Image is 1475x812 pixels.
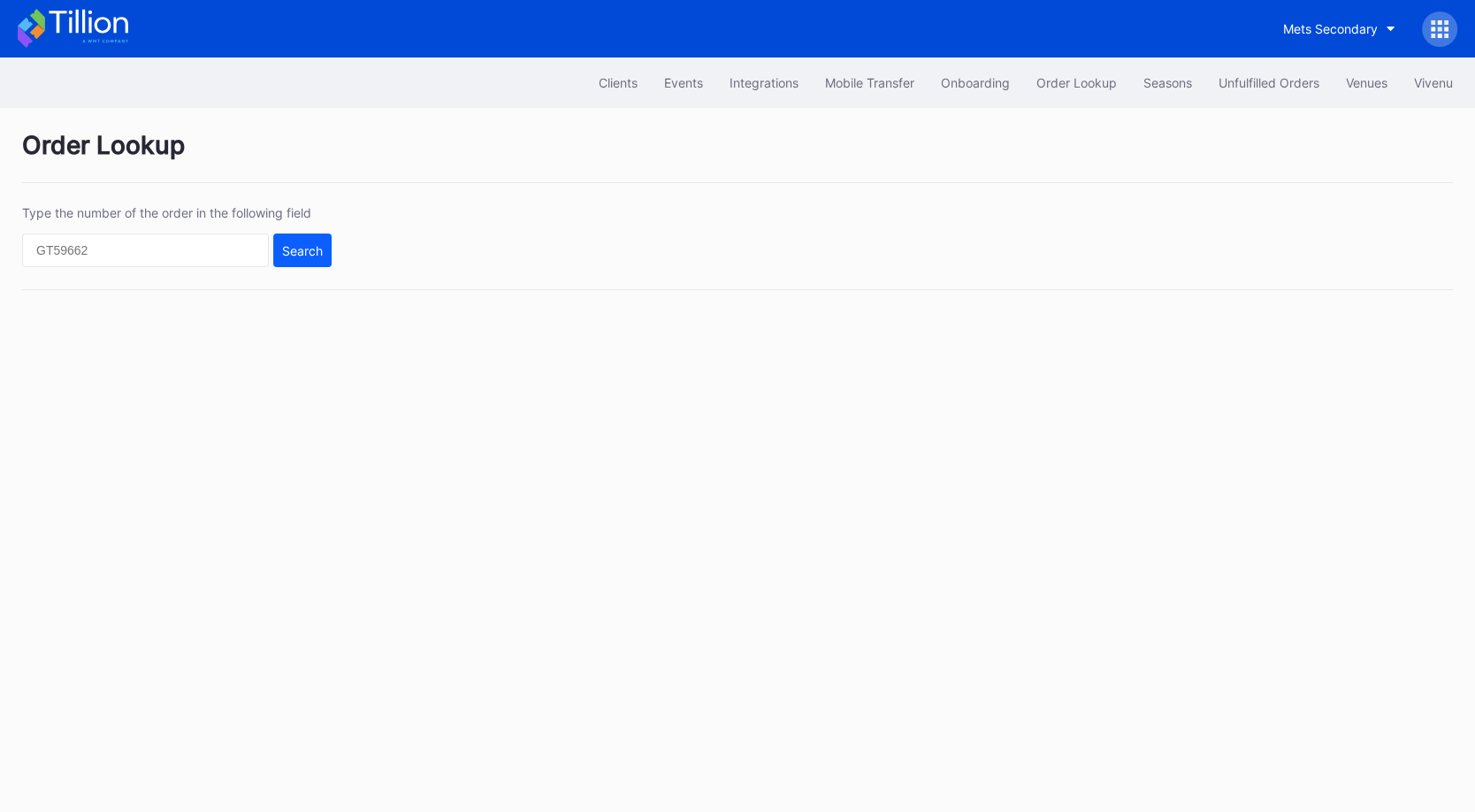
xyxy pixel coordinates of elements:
[585,66,651,99] button: Clients
[22,130,1453,183] div: Order Lookup
[1143,75,1192,90] div: Seasons
[1283,21,1378,36] div: Mets Secondary
[1401,66,1466,99] button: Vivenu
[716,66,812,99] button: Integrations
[812,66,928,99] button: Mobile Transfer
[1023,66,1130,99] button: Order Lookup
[22,234,269,267] input: GT59662
[1130,66,1205,99] button: Seasons
[664,75,703,90] div: Events
[1346,75,1387,90] div: Venues
[941,75,1010,90] div: Onboarding
[599,75,638,90] div: Clients
[1270,12,1409,45] button: Mets Secondary
[273,234,332,267] button: Search
[651,66,716,99] button: Events
[22,205,332,220] div: Type the number of the order in the following field
[730,75,799,90] div: Integrations
[1036,75,1117,90] div: Order Lookup
[825,75,914,90] div: Mobile Transfer
[1414,75,1453,90] div: Vivenu
[928,66,1023,99] button: Onboarding
[1219,75,1319,90] div: Unfulfilled Orders
[1205,66,1333,99] button: Unfulfilled Orders
[1333,66,1401,99] button: Venues
[282,243,323,258] div: Search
